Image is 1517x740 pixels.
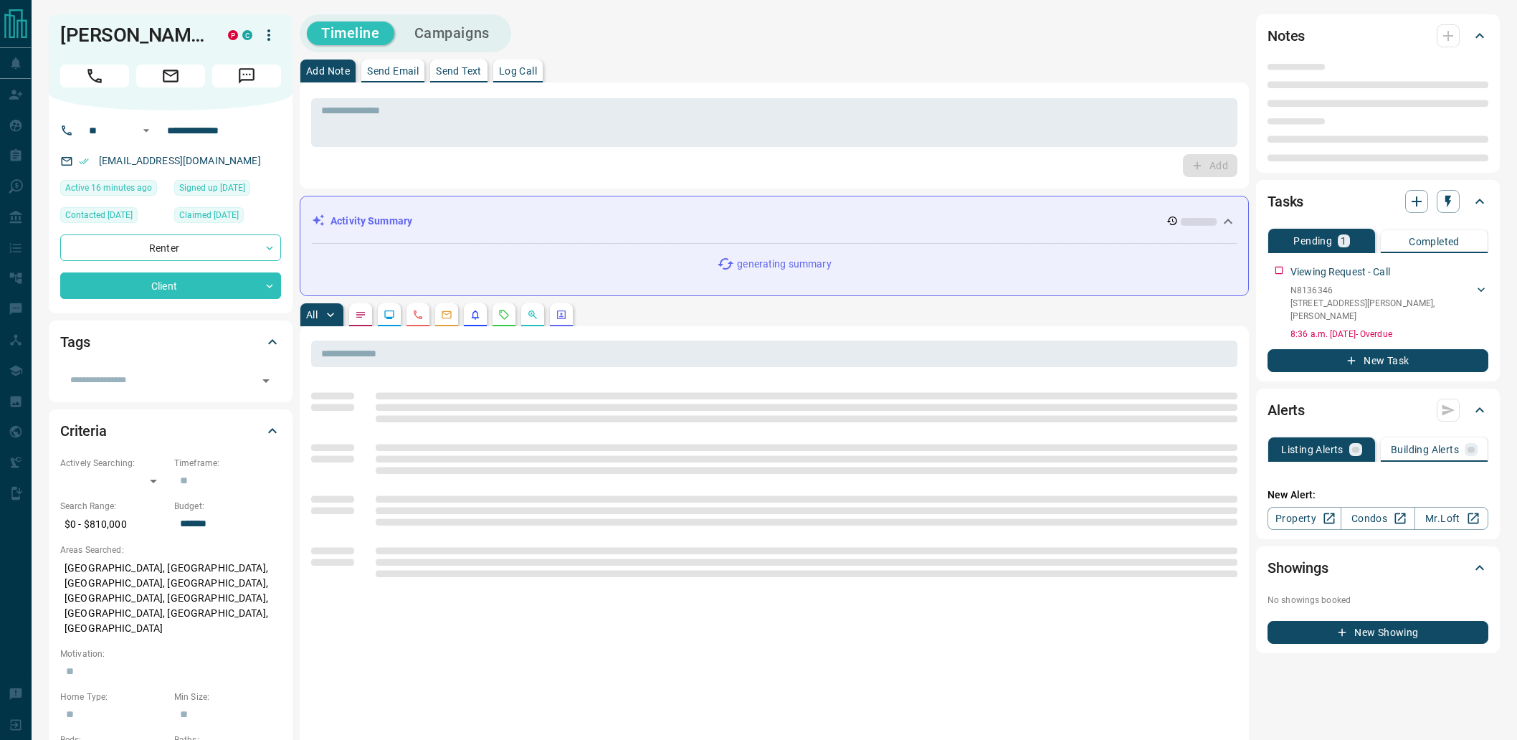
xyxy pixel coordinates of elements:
[1268,349,1488,372] button: New Task
[60,272,281,299] div: Client
[412,309,424,321] svg: Calls
[498,309,510,321] svg: Requests
[242,30,252,40] div: condos.ca
[256,371,276,391] button: Open
[60,234,281,261] div: Renter
[60,180,167,200] div: Tue Oct 14 2025
[367,66,419,76] p: Send Email
[400,22,504,45] button: Campaigns
[60,414,281,448] div: Criteria
[1293,236,1332,246] p: Pending
[1290,284,1474,297] p: N8136346
[60,24,206,47] h1: [PERSON_NAME]
[174,691,281,703] p: Min Size:
[136,65,205,87] span: Email
[60,331,90,354] h2: Tags
[60,647,281,660] p: Motivation:
[1268,556,1328,579] h2: Showings
[1268,399,1305,422] h2: Alerts
[556,309,567,321] svg: Agent Actions
[737,257,831,272] p: generating summary
[60,65,129,87] span: Call
[60,513,167,536] p: $0 - $810,000
[306,310,318,320] p: All
[1268,19,1488,53] div: Notes
[1414,507,1488,530] a: Mr.Loft
[470,309,481,321] svg: Listing Alerts
[307,22,394,45] button: Timeline
[1268,621,1488,644] button: New Showing
[330,214,412,229] p: Activity Summary
[60,500,167,513] p: Search Range:
[179,208,239,222] span: Claimed [DATE]
[499,66,537,76] p: Log Call
[65,208,133,222] span: Contacted [DATE]
[1268,190,1303,213] h2: Tasks
[1268,24,1305,47] h2: Notes
[1268,488,1488,503] p: New Alert:
[138,122,155,139] button: Open
[60,325,281,359] div: Tags
[1409,237,1460,247] p: Completed
[174,180,281,200] div: Tue Jan 23 2018
[1281,445,1344,455] p: Listing Alerts
[174,457,281,470] p: Timeframe:
[79,156,89,166] svg: Email Verified
[60,457,167,470] p: Actively Searching:
[65,181,152,195] span: Active 16 minutes ago
[1268,551,1488,585] div: Showings
[1268,507,1341,530] a: Property
[99,155,261,166] a: [EMAIL_ADDRESS][DOMAIN_NAME]
[312,208,1237,234] div: Activity Summary
[1341,507,1414,530] a: Condos
[60,419,107,442] h2: Criteria
[1290,297,1474,323] p: [STREET_ADDRESS][PERSON_NAME] , [PERSON_NAME]
[174,207,281,227] div: Tue Apr 02 2024
[1268,184,1488,219] div: Tasks
[1290,328,1488,341] p: 8:36 a.m. [DATE] - Overdue
[1268,393,1488,427] div: Alerts
[1268,594,1488,607] p: No showings booked
[441,309,452,321] svg: Emails
[384,309,395,321] svg: Lead Browsing Activity
[527,309,538,321] svg: Opportunities
[179,181,245,195] span: Signed up [DATE]
[1391,445,1459,455] p: Building Alerts
[355,309,366,321] svg: Notes
[60,544,281,556] p: Areas Searched:
[60,691,167,703] p: Home Type:
[228,30,238,40] div: property.ca
[1290,281,1488,326] div: N8136346[STREET_ADDRESS][PERSON_NAME],[PERSON_NAME]
[436,66,482,76] p: Send Text
[1290,265,1390,280] p: Viewing Request - Call
[306,66,350,76] p: Add Note
[174,500,281,513] p: Budget:
[212,65,281,87] span: Message
[60,207,167,227] div: Wed Apr 03 2024
[1341,236,1346,246] p: 1
[60,556,281,640] p: [GEOGRAPHIC_DATA], [GEOGRAPHIC_DATA], [GEOGRAPHIC_DATA], [GEOGRAPHIC_DATA], [GEOGRAPHIC_DATA], [G...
